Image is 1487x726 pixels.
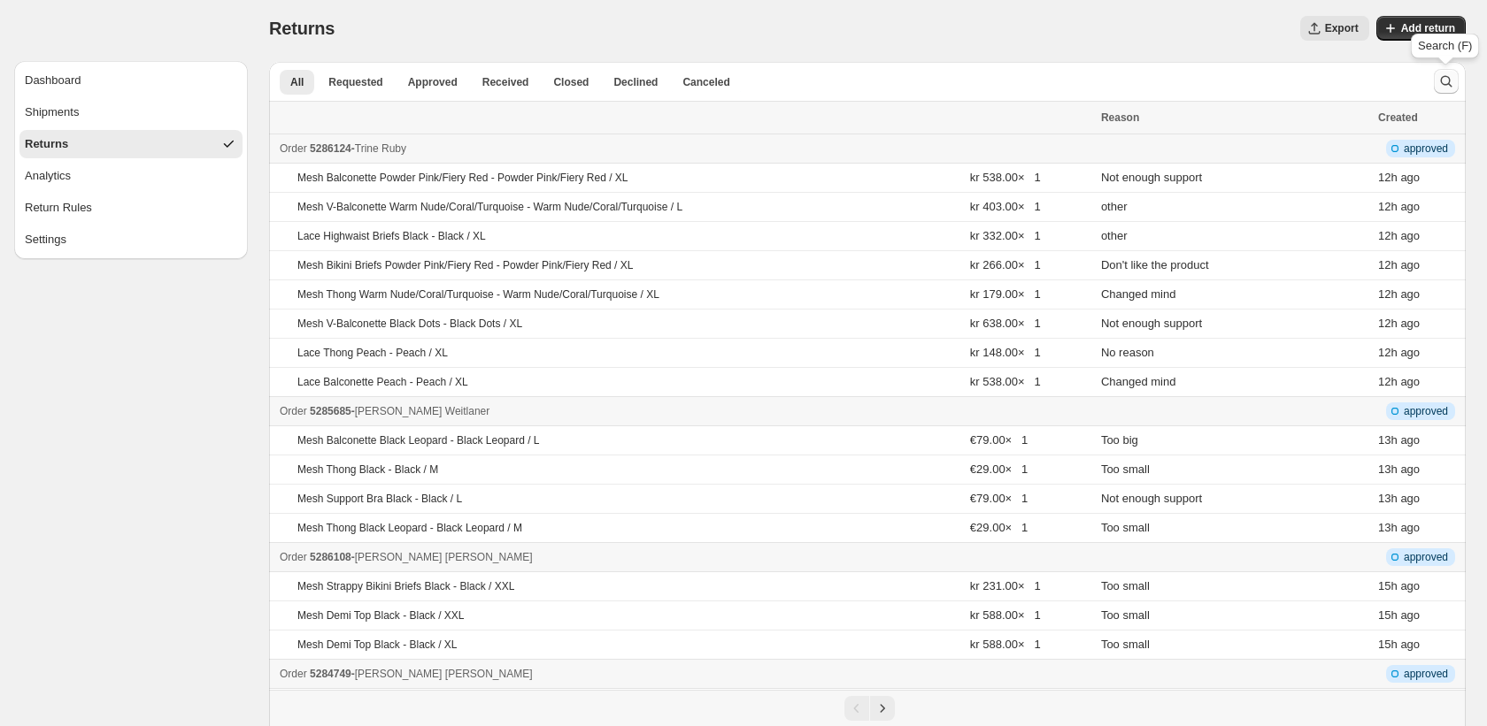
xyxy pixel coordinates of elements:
span: Approved [408,75,458,89]
p: Lace Balconette Peach - Peach / XL [297,375,468,389]
span: approved [1404,550,1448,564]
time: Tuesday, September 16, 2025 at 10:07:54 PM [1378,346,1398,359]
button: Next [870,696,895,721]
td: ago [1373,455,1466,485]
button: Shipments [19,98,243,126]
span: kr 179.00 × 1 [970,287,1041,301]
td: ago [1373,426,1466,455]
time: Tuesday, September 16, 2025 at 10:07:54 PM [1378,200,1398,213]
time: Tuesday, September 16, 2025 at 10:07:54 PM [1378,375,1398,388]
td: Changed mind [1096,280,1373,310]
time: Tuesday, September 16, 2025 at 9:14:44 PM [1378,462,1398,476]
span: 5284749 [310,668,351,680]
td: Too small [1096,601,1373,630]
div: Returns [25,135,68,153]
td: Not enough support [1096,310,1373,339]
p: Mesh Strappy Bikini Briefs Black - Black / XXL [297,579,514,593]
span: All [290,75,304,89]
span: kr 266.00 × 1 [970,258,1041,271]
span: Returns [269,19,335,38]
span: Order [280,551,307,563]
td: Not enough support [1096,164,1373,193]
span: Order [280,668,307,680]
button: Search and filter results [1434,69,1459,94]
td: ago [1373,222,1466,251]
td: Too small [1096,630,1373,660]
span: €79.00 × 1 [970,433,1028,447]
time: Tuesday, September 16, 2025 at 9:14:44 PM [1378,492,1398,505]
span: kr 148.00 × 1 [970,346,1041,359]
nav: Pagination [269,690,1466,726]
div: Settings [25,231,66,248]
p: Lace Highwaist Briefs Black - Black / XL [297,229,486,243]
div: - [280,140,1090,157]
span: [PERSON_NAME] [PERSON_NAME] [355,668,533,680]
time: Tuesday, September 16, 2025 at 10:07:54 PM [1378,317,1398,330]
div: - [280,402,1090,420]
span: kr 403.00 × 1 [970,200,1041,213]
td: Not enough support [1096,689,1373,718]
td: other [1096,222,1373,251]
button: Export [1300,16,1369,41]
span: Order [280,405,307,417]
p: Mesh Balconette Powder Pink/Fiery Red - Powder Pink/Fiery Red / XL [297,171,628,185]
span: €29.00 × 1 [970,521,1028,534]
span: 5285685 [310,405,351,417]
span: 5286108 [310,551,351,563]
span: [PERSON_NAME] [PERSON_NAME] [355,551,533,563]
div: - [280,548,1090,566]
td: ago [1373,572,1466,601]
span: €79.00 × 1 [970,492,1028,505]
td: ago [1373,485,1466,514]
div: Return Rules [25,199,92,217]
td: No reason [1096,339,1373,368]
td: ago [1373,689,1466,718]
span: Declined [613,75,658,89]
span: Export [1325,21,1359,35]
span: [PERSON_NAME] Weitlaner [355,405,490,417]
button: Add return [1376,16,1466,41]
p: Mesh Support Bra Black - Black / L [297,492,462,506]
span: kr 231.00 × 1 [970,579,1041,592]
td: ago [1373,630,1466,660]
span: €29.00 × 1 [970,462,1028,476]
p: Mesh V-Balconette Black Dots - Black Dots / XL [297,317,522,331]
p: Mesh Demi Top Black - Black / XXL [297,608,465,623]
time: Tuesday, September 16, 2025 at 10:07:54 PM [1378,229,1398,242]
td: Changed mind [1096,368,1373,397]
button: Returns [19,130,243,158]
span: Received [482,75,529,89]
span: kr 588.00 × 1 [970,608,1041,622]
span: Order [280,142,307,155]
span: Canceled [682,75,729,89]
time: Tuesday, September 16, 2025 at 7:02:00 PM [1378,608,1398,622]
td: Too small [1096,514,1373,543]
td: ago [1373,339,1466,368]
span: kr 332.00 × 1 [970,229,1041,242]
div: - [280,665,1090,683]
td: ago [1373,310,1466,339]
span: kr 538.00 × 1 [970,375,1041,388]
time: Tuesday, September 16, 2025 at 7:02:00 PM [1378,638,1398,651]
td: ago [1373,514,1466,543]
td: ago [1373,193,1466,222]
span: Reason [1101,111,1139,124]
p: Mesh Bikini Briefs Powder Pink/Fiery Red - Powder Pink/Fiery Red / XL [297,258,633,272]
button: Return Rules [19,194,243,222]
td: Don't like the product [1096,251,1373,280]
button: Analytics [19,162,243,190]
span: Closed [553,75,589,89]
button: Settings [19,225,243,254]
p: Mesh V-Balconette Warm Nude/Coral/Turquoise - Warm Nude/Coral/Turquoise / L [297,200,682,214]
time: Tuesday, September 16, 2025 at 9:14:44 PM [1378,433,1398,447]
p: Mesh Demi Top Black - Black / XL [297,638,458,652]
span: 5286124 [310,142,351,155]
time: Tuesday, September 16, 2025 at 10:07:54 PM [1378,287,1398,301]
span: kr 638.00 × 1 [970,317,1041,330]
td: Too small [1096,455,1373,485]
p: Mesh Balconette Black Leopard - Black Leopard / L [297,433,540,447]
td: ago [1373,164,1466,193]
p: Mesh Thong Warm Nude/Coral/Turquoise - Warm Nude/Coral/Turquoise / XL [297,287,659,302]
time: Tuesday, September 16, 2025 at 9:14:44 PM [1378,521,1398,534]
span: approved [1404,404,1448,418]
